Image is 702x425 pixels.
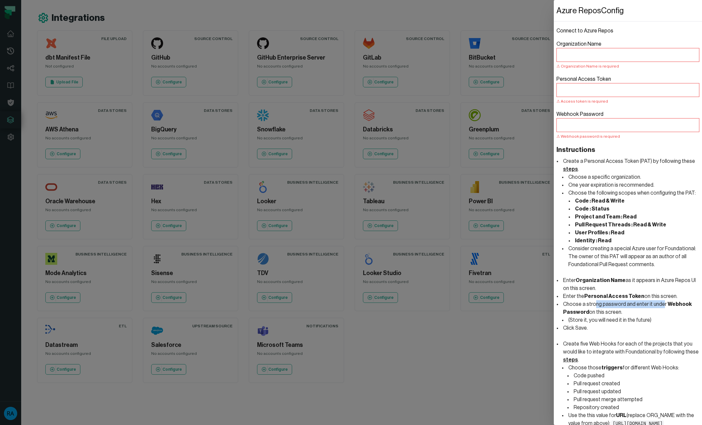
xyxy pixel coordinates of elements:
[567,245,699,268] li: Consider creating a special Azure user for Foundational: The owner of this PAT will appear as an ...
[575,238,611,243] strong: Identity : Read
[556,134,620,138] span: Webhook password is required
[572,372,699,380] li: Code pushed
[601,365,623,370] strong: triggers
[556,99,608,103] span: Access token is required
[556,145,699,155] header: Instructions
[567,181,699,189] li: One year expiration is recommended.
[572,403,699,411] li: Repository created
[563,357,578,362] a: steps
[562,292,699,300] li: Enter the on this screen.
[556,118,699,132] input: Webhook PasswordWebhook password is required
[567,173,699,181] li: Choose a specific organization.
[556,75,699,105] label: Personal Access Token
[575,198,625,204] strong: Code : Read & Write
[556,40,699,70] label: Organization Name
[567,364,699,372] li: Choose those for different Web Hooks:
[576,278,626,283] strong: Organization Name
[556,64,619,68] span: Organization Name is required
[572,388,699,396] li: Pull request updated
[562,300,699,316] li: Choose a strong password and enter it under on this screen.
[556,48,699,62] input: Organization NameOrganization Name is required
[567,189,699,245] li: Choose the following scopes when configuring the PAT:
[567,316,699,324] li: (Store it, you will need it in the future)
[575,206,609,212] strong: Code : Status
[556,27,699,35] h1: Connect to Azure Repos
[575,230,624,235] strong: User Profiles : Read
[556,83,699,97] input: Personal Access TokenAccess token is required
[616,413,627,418] strong: URL
[563,166,578,172] a: steps
[562,276,699,292] li: Enter as it appears in Azure Repos UI on this screen.
[562,340,699,364] li: Create five Web Hooks for each of the projects that you would like to integrate with Foundational...
[562,157,699,173] li: Create a Personal Access Token (PAT) by following these .
[562,324,699,332] li: Click Save.
[556,110,699,140] label: Webhook Password
[572,380,699,388] li: Pull request created
[575,222,666,227] strong: Pull Request Threads : Read & Write
[572,396,699,403] li: Pull request merge attempted
[584,294,644,299] strong: Personal Access Token
[575,214,636,219] strong: Project and Team : Read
